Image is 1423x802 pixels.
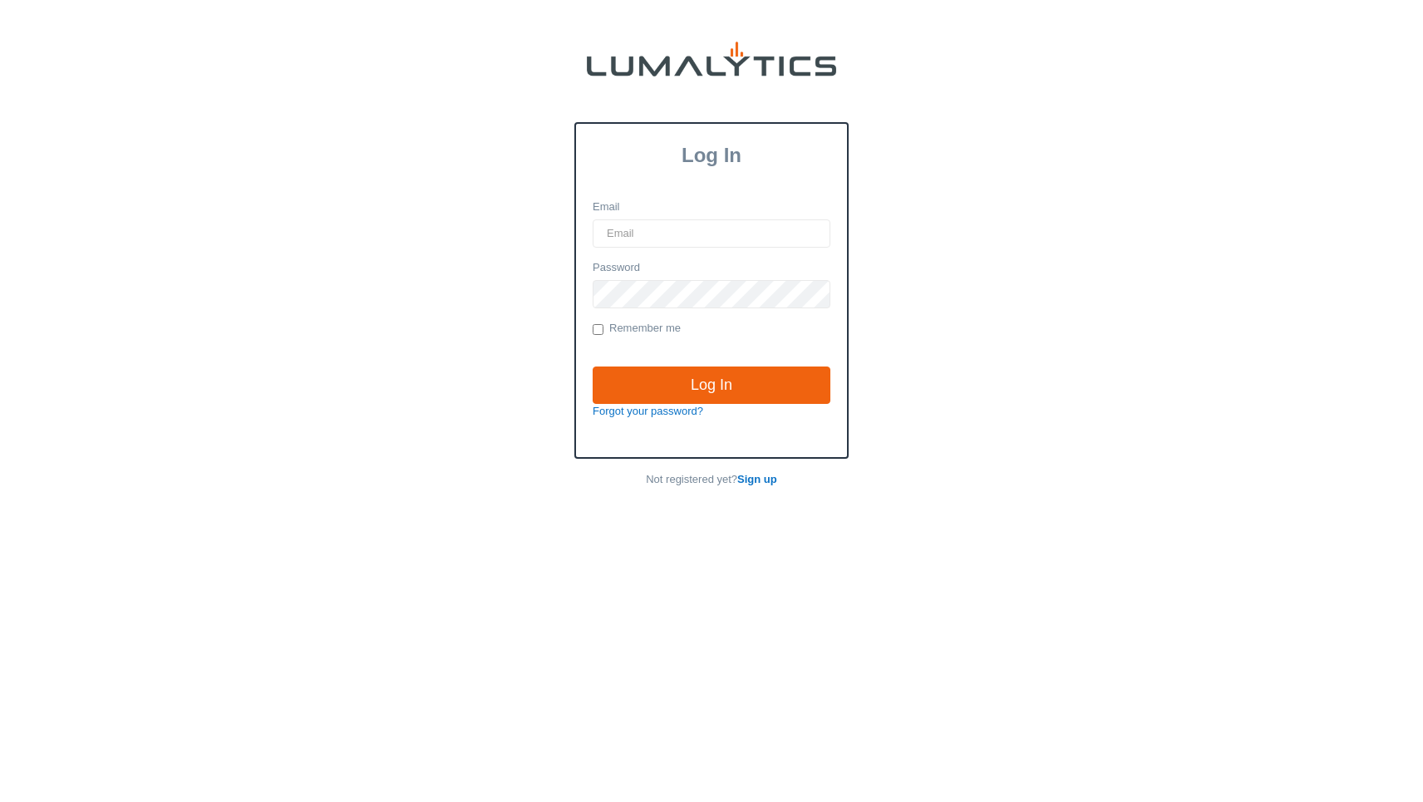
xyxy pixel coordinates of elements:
[593,219,830,248] input: Email
[593,199,620,215] label: Email
[737,473,777,485] a: Sign up
[576,144,847,167] h3: Log In
[593,260,640,276] label: Password
[593,367,830,405] input: Log In
[587,42,836,76] img: lumalytics-black-e9b537c871f77d9ce8d3a6940f85695cd68c596e3f819dc492052d1098752254.png
[593,321,681,337] label: Remember me
[593,405,703,417] a: Forgot your password?
[593,324,603,335] input: Remember me
[574,472,849,488] p: Not registered yet?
